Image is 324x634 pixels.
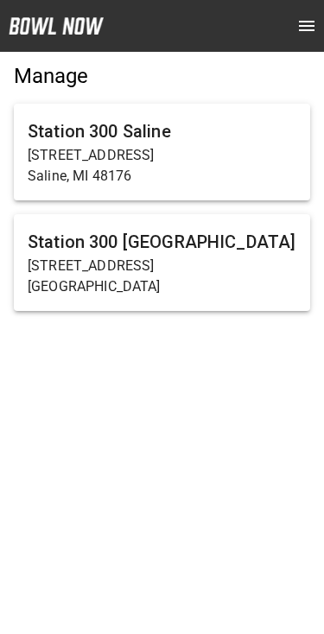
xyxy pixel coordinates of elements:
button: open drawer [289,9,324,43]
p: Saline, MI 48176 [28,166,296,187]
p: [GEOGRAPHIC_DATA] [28,276,296,297]
p: [STREET_ADDRESS] [28,256,296,276]
h5: Manage [14,62,310,90]
h6: Station 300 [GEOGRAPHIC_DATA] [28,228,296,256]
p: [STREET_ADDRESS] [28,145,296,166]
img: logo [9,17,104,35]
h6: Station 300 Saline [28,117,296,145]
